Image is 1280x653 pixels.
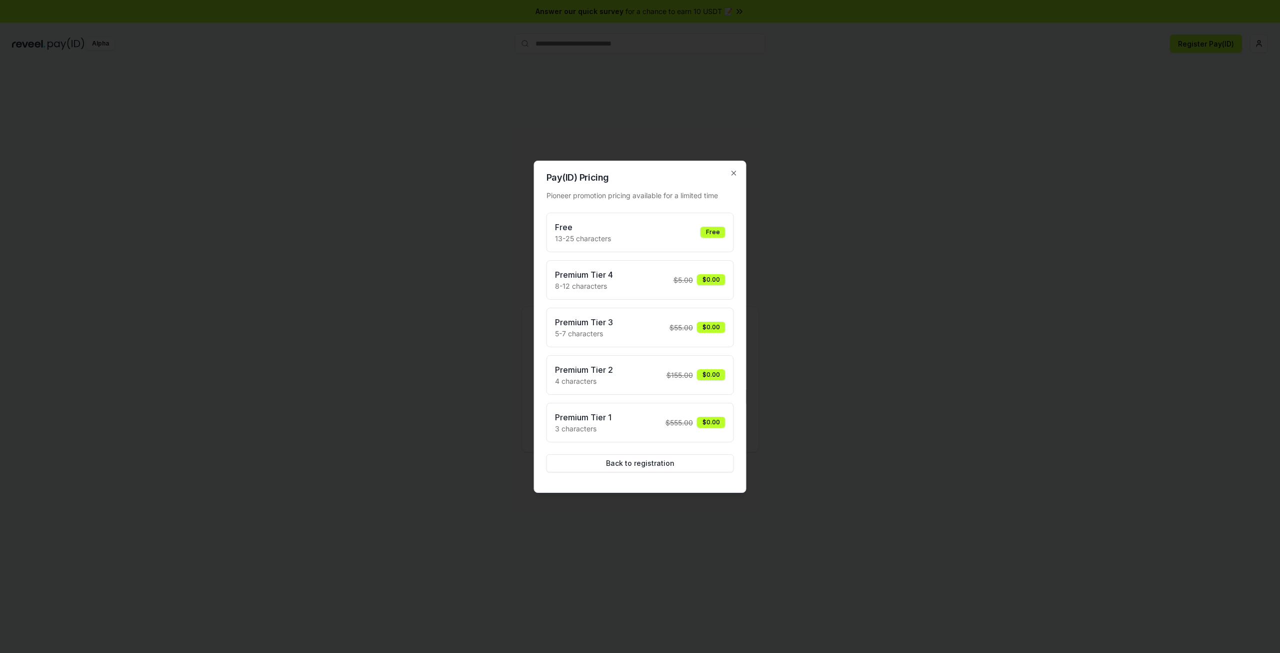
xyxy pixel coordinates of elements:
[555,316,613,328] h3: Premium Tier 3
[555,411,611,423] h3: Premium Tier 1
[697,274,725,285] div: $0.00
[669,322,693,333] span: $ 55.00
[546,190,734,201] div: Pioneer promotion pricing available for a limited time
[555,233,611,244] p: 13-25 characters
[555,423,611,434] p: 3 characters
[665,417,693,428] span: $ 555.00
[555,328,613,339] p: 5-7 characters
[555,281,613,291] p: 8-12 characters
[697,417,725,428] div: $0.00
[697,322,725,333] div: $0.00
[673,275,693,285] span: $ 5.00
[697,369,725,380] div: $0.00
[555,364,613,376] h3: Premium Tier 2
[555,376,613,386] p: 4 characters
[666,370,693,380] span: $ 155.00
[546,454,734,472] button: Back to registration
[555,269,613,281] h3: Premium Tier 4
[700,227,725,238] div: Free
[555,221,611,233] h3: Free
[546,173,734,182] h2: Pay(ID) Pricing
